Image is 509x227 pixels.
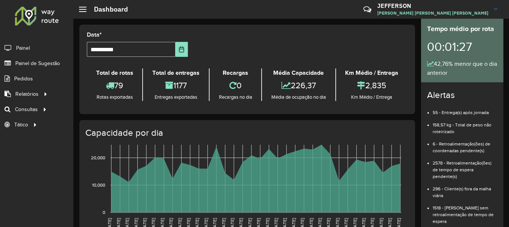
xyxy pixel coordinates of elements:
[359,1,375,18] a: Contato Rápido
[427,59,497,77] div: 42,76% menor que o dia anterior
[91,155,105,160] text: 20,000
[85,128,408,138] h4: Capacidade por dia
[338,77,406,93] div: 2,835
[89,77,140,93] div: 79
[264,93,333,101] div: Média de ocupação no dia
[264,68,333,77] div: Média Capacidade
[87,30,102,39] label: Data
[211,68,259,77] div: Recargas
[176,42,188,57] button: Choose Date
[427,90,497,101] h4: Alertas
[15,59,60,67] span: Painel de Sugestão
[433,116,497,135] li: 158,57 kg - Total de peso não roteirizado
[145,77,207,93] div: 1177
[211,77,259,93] div: 0
[433,104,497,116] li: 55 - Entrega(s) após jornada
[89,93,140,101] div: Rotas exportadas
[145,93,207,101] div: Entregas exportadas
[14,121,28,129] span: Tático
[15,90,39,98] span: Relatórios
[145,68,207,77] div: Total de entregas
[338,68,406,77] div: Km Médio / Entrega
[92,182,105,187] text: 10,000
[433,180,497,199] li: 296 - Cliente(s) fora da malha viária
[16,44,30,52] span: Painel
[15,105,38,113] span: Consultas
[433,154,497,180] li: 2578 - Retroalimentação(ões) de tempo de espera pendente(s)
[14,75,33,83] span: Pedidos
[211,93,259,101] div: Recargas no dia
[427,24,497,34] div: Tempo médio por rota
[433,199,497,225] li: 1518 - [PERSON_NAME] sem retroalimentação de tempo de espera
[377,2,488,9] h3: JEFFERSON
[338,93,406,101] div: Km Médio / Entrega
[264,77,333,93] div: 226,37
[86,5,128,13] h2: Dashboard
[433,135,497,154] li: 6 - Retroalimentação(ões) de coordenadas pendente(s)
[427,34,497,59] div: 00:01:27
[89,68,140,77] div: Total de rotas
[103,210,105,215] text: 0
[377,10,488,16] span: [PERSON_NAME] [PERSON_NAME] [PERSON_NAME]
